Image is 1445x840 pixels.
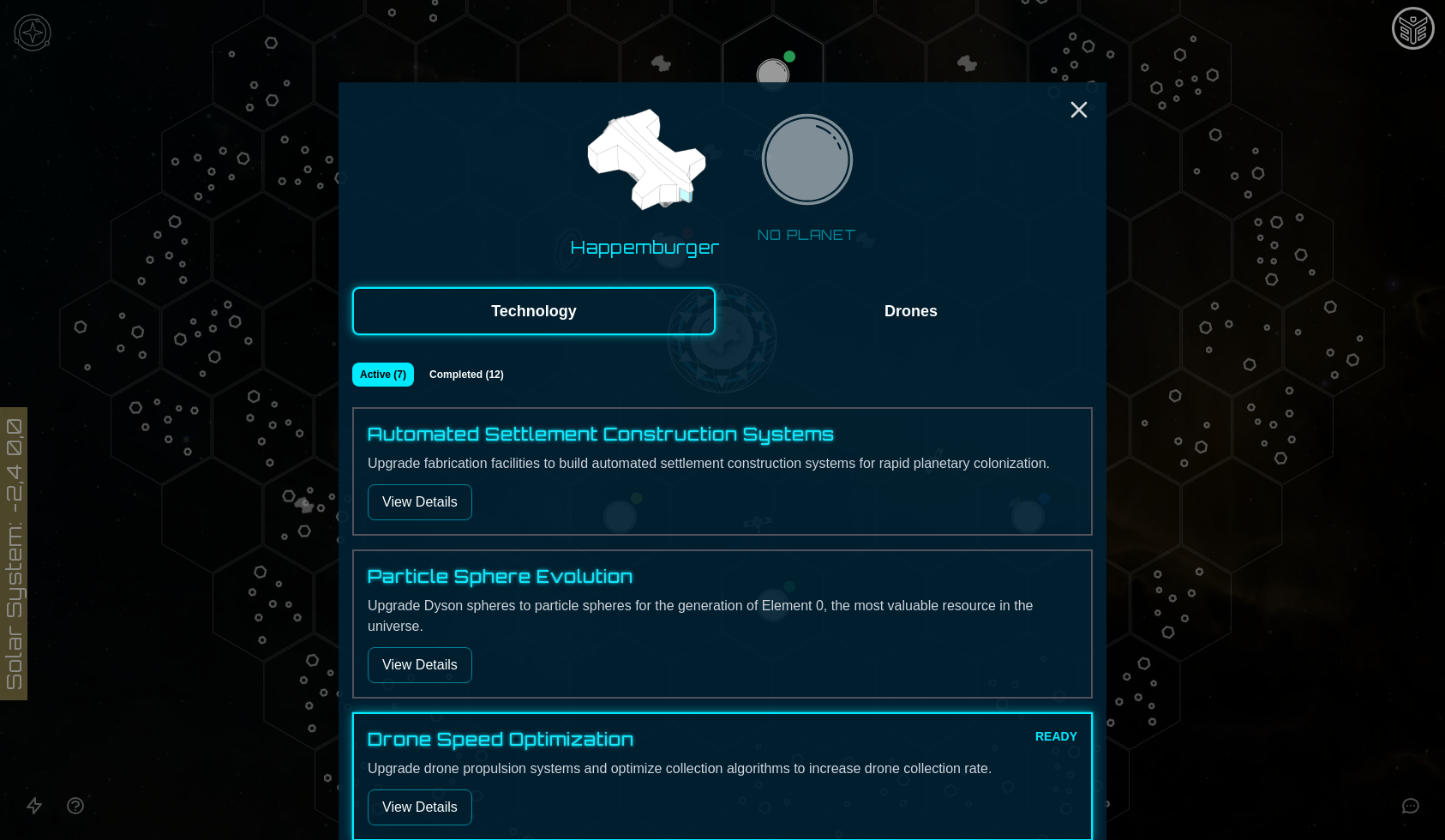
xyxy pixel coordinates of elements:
button: View Details [368,789,472,825]
p: Upgrade Dyson spheres to particle spheres for the generation of Element 0, the most valuable reso... [368,596,1077,637]
p: Upgrade fabrication facilities to build automated settlement construction systems for rapid plane... [368,453,1077,474]
img: Ship [579,95,711,227]
button: Completed (12) [421,363,513,387]
button: View Details [368,484,472,520]
button: NO PLANET [741,105,874,252]
h4: Particle Sphere Evolution [368,565,633,589]
button: Active (7) [352,363,414,387]
h4: Drone Speed Optimization [368,728,634,752]
button: Technology [352,287,716,335]
button: Drones [729,287,1093,335]
button: Close [1065,96,1093,123]
img: Planet [753,111,861,219]
button: Happemburger [556,87,735,267]
button: View Details [368,647,472,683]
p: Upgrade drone propulsion systems and optimize collection algorithms to increase drone collection ... [368,759,1077,779]
span: READY [1035,728,1077,745]
h4: Automated Settlement Construction Systems [368,423,835,447]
